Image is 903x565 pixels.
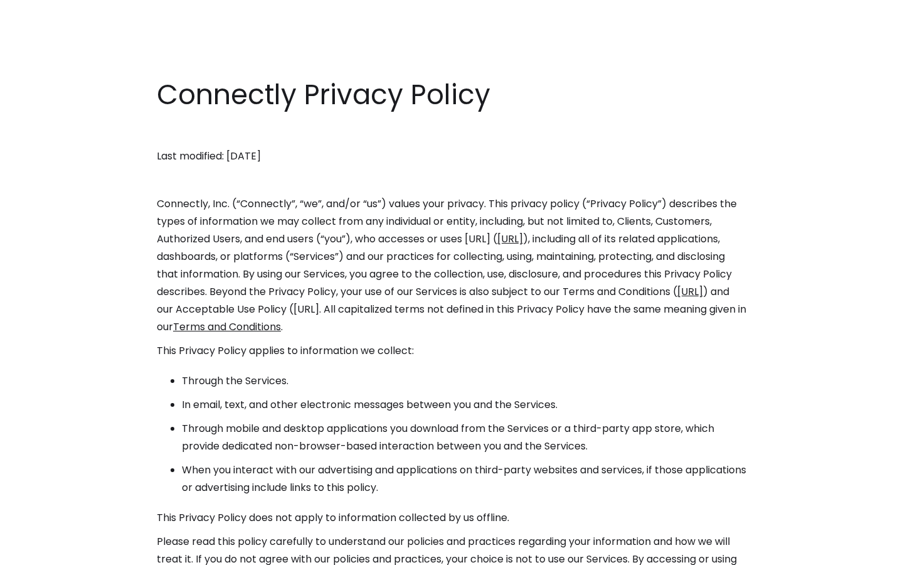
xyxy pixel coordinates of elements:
[157,195,746,336] p: Connectly, Inc. (“Connectly”, “we”, and/or “us”) values your privacy. This privacy policy (“Priva...
[182,461,746,497] li: When you interact with our advertising and applications on third-party websites and services, if ...
[157,171,746,189] p: ‍
[157,124,746,141] p: ‍
[182,420,746,455] li: Through mobile and desktop applications you download from the Services or a third-party app store...
[25,543,75,561] ul: Language list
[13,542,75,561] aside: Language selected: English
[157,75,746,114] h1: Connectly Privacy Policy
[182,372,746,390] li: Through the Services.
[157,148,746,165] p: Last modified: [DATE]
[677,284,703,299] a: [URL]
[157,342,746,360] p: This Privacy Policy applies to information we collect:
[173,320,281,334] a: Terms and Conditions
[157,509,746,527] p: This Privacy Policy does not apply to information collected by us offline.
[182,396,746,414] li: In email, text, and other electronic messages between you and the Services.
[497,232,523,246] a: [URL]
